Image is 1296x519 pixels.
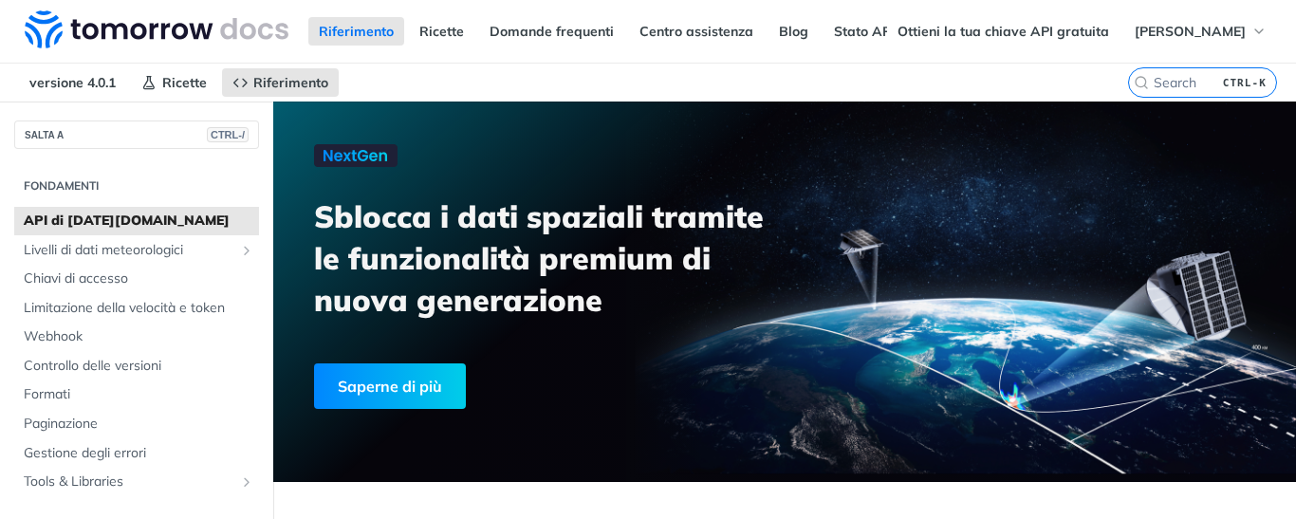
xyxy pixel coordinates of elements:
[824,17,905,46] a: Stato API
[239,243,254,258] button: Mostra sottopagine per i livelli di dati meteorologici
[14,207,259,235] a: API di [DATE][DOMAIN_NAME]
[314,363,707,409] a: Saperne di più
[314,239,711,319] font: le funzionalità premium di nuova generazione
[479,17,624,46] a: Domande frequenti
[24,415,98,432] font: Paginazione
[14,294,259,323] a: Limitazione della velocità e token
[898,23,1109,40] font: Ottieni la tua chiave API gratuita
[24,385,70,402] font: Formati
[14,410,259,438] a: Paginazione
[253,74,328,91] font: Riferimento
[24,269,128,287] font: Chiavi di accesso
[24,327,83,344] font: Webhook
[409,17,474,46] a: Ricette
[887,17,1120,46] a: Ottieni la tua chiave API gratuita
[24,473,234,491] span: Tools & Libraries
[24,357,161,374] font: Controllo delle versioni
[24,444,146,461] font: Gestione degli errori
[29,74,116,91] font: versione 4.0.1
[14,352,259,380] a: Controllo delle versioni
[314,144,398,167] img: Prossima generazione
[14,439,259,468] a: Gestione degli errori
[14,380,259,409] a: Formati
[338,377,442,396] font: Saperne di più
[779,23,808,40] font: Blog
[14,236,259,265] a: Livelli di dati meteorologiciMostra sottopagine per i livelli di dati meteorologici
[207,127,249,142] span: CTRL-/
[25,10,288,48] img: Documentazione API di Tomorrow.io Weather
[629,17,764,46] a: Centro assistenza
[639,23,753,40] font: Centro assistenza
[308,17,404,46] a: Riferimento
[1135,23,1246,40] font: [PERSON_NAME]
[222,68,339,97] a: Riferimento
[14,468,259,496] a: Tools & LibrariesShow subpages for Tools & Libraries
[419,23,464,40] font: Ricette
[131,68,217,97] a: Ricette
[24,178,99,193] font: Fondamenti
[239,474,254,490] button: Show subpages for Tools & Libraries
[14,120,259,149] button: SALTA ACTRL-/
[162,74,207,91] font: Ricette
[24,212,230,229] font: API di [DATE][DOMAIN_NAME]
[24,299,225,316] font: Limitazione della velocità e token
[834,23,895,40] font: Stato API
[14,265,259,293] a: Chiavi di accesso
[314,197,764,235] font: Sblocca i dati spaziali tramite
[1124,17,1277,46] button: [PERSON_NAME]
[490,23,614,40] font: Domande frequenti
[14,323,259,351] a: Webhook
[25,130,64,140] font: SALTA A
[1218,73,1271,92] kbd: CTRL-K
[319,23,394,40] font: Riferimento
[768,17,819,46] a: Blog
[24,241,183,258] font: Livelli di dati meteorologici
[1134,75,1149,90] svg: Search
